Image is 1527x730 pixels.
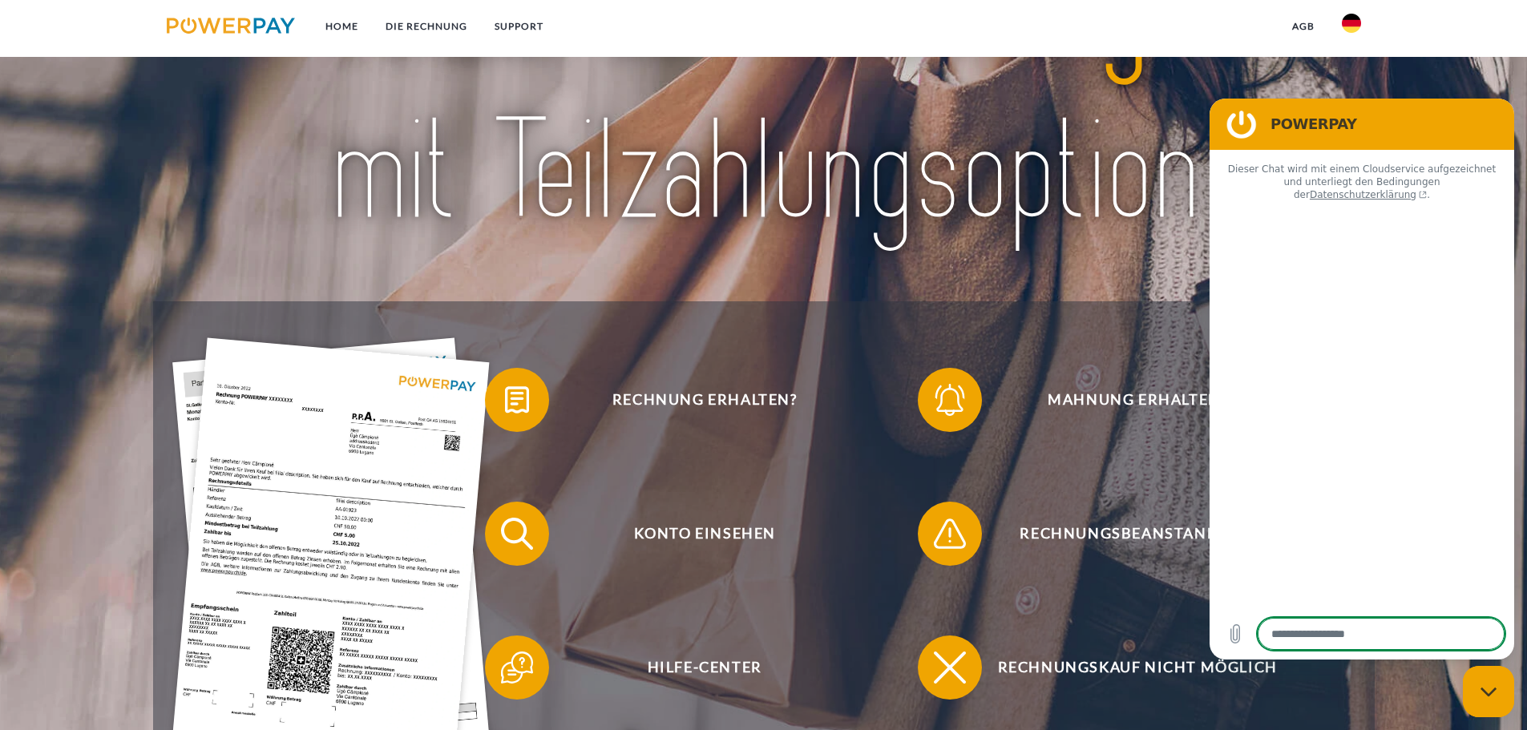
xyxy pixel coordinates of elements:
[1210,99,1514,659] iframe: Messaging-Fenster
[941,502,1334,566] span: Rechnungsbeanstandung
[930,514,970,554] img: qb_warning.svg
[485,502,902,566] button: Konto einsehen
[497,514,537,554] img: qb_search.svg
[508,635,901,700] span: Hilfe-Center
[372,12,481,41] a: DIE RECHNUNG
[508,368,901,432] span: Rechnung erhalten?
[485,635,902,700] button: Hilfe-Center
[930,647,970,688] img: qb_close.svg
[1342,14,1361,33] img: de
[167,18,296,34] img: logo-powerpay.svg
[508,502,901,566] span: Konto einsehen
[312,12,372,41] a: Home
[481,12,557,41] a: SUPPORT
[1279,12,1328,41] a: agb
[497,380,537,420] img: qb_bill.svg
[941,635,1334,700] span: Rechnungskauf nicht möglich
[918,368,1335,432] button: Mahnung erhalten?
[930,380,970,420] img: qb_bell.svg
[1463,666,1514,717] iframe: Schaltfläche zum Öffnen des Messaging-Fensters; Konversation läuft
[918,502,1335,566] button: Rechnungsbeanstandung
[485,368,902,432] button: Rechnung erhalten?
[918,635,1335,700] button: Rechnungskauf nicht möglich
[497,647,537,688] img: qb_help.svg
[941,368,1334,432] span: Mahnung erhalten?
